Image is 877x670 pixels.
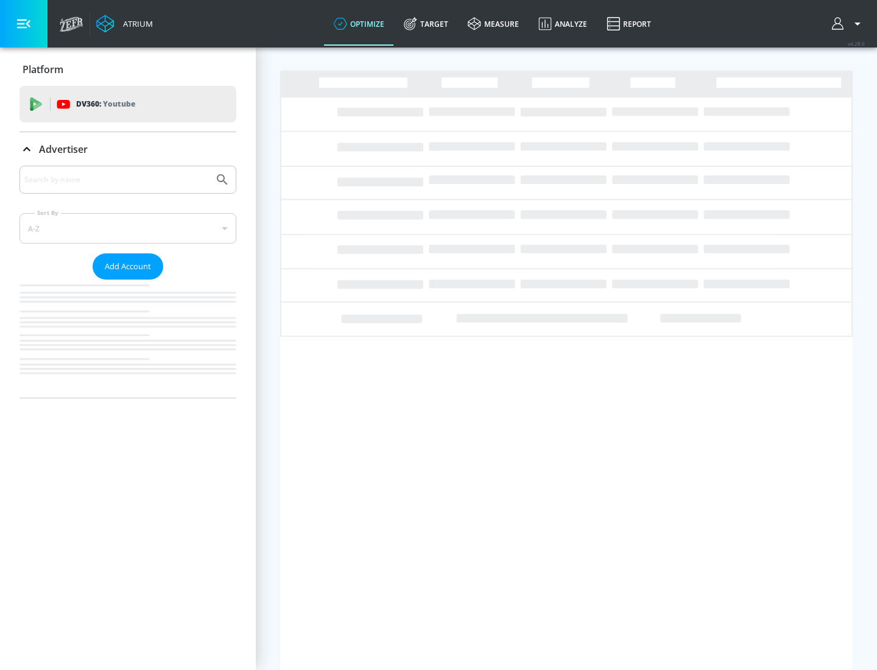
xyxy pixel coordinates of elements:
div: Advertiser [19,132,236,166]
div: Atrium [118,18,153,29]
a: Target [394,2,458,46]
span: Add Account [105,259,151,273]
a: measure [458,2,529,46]
label: Sort By [35,209,61,217]
div: Advertiser [19,166,236,398]
button: Add Account [93,253,163,280]
div: DV360: Youtube [19,86,236,122]
a: Report [597,2,661,46]
nav: list of Advertiser [19,280,236,398]
div: Platform [19,52,236,86]
input: Search by name [24,172,209,188]
p: Youtube [103,97,135,110]
span: v 4.28.0 [848,40,865,47]
p: Platform [23,63,63,76]
p: Advertiser [39,143,88,156]
a: Analyze [529,2,597,46]
a: optimize [324,2,394,46]
div: A-Z [19,213,236,244]
a: Atrium [96,15,153,33]
p: DV360: [76,97,135,111]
